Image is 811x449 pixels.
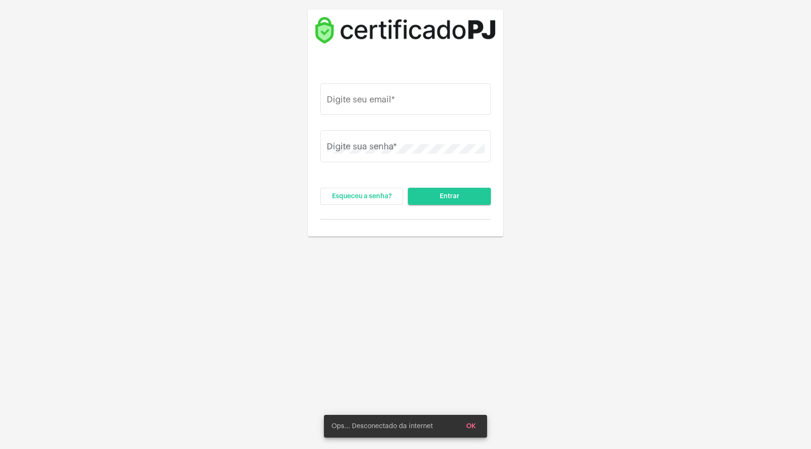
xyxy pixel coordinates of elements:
[332,193,392,200] span: Esqueceu a senha?
[466,423,476,430] span: OK
[408,188,491,205] button: Entrar
[332,422,433,431] span: Ops... Desconectado da internet
[320,188,403,205] button: Esqueceu a senha?
[315,17,496,44] img: fba4626d-73b5-6c3e-879c-9397d3eee438.png
[459,418,483,435] button: OK
[327,97,485,106] input: Digite seu email
[440,193,460,200] span: Entrar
